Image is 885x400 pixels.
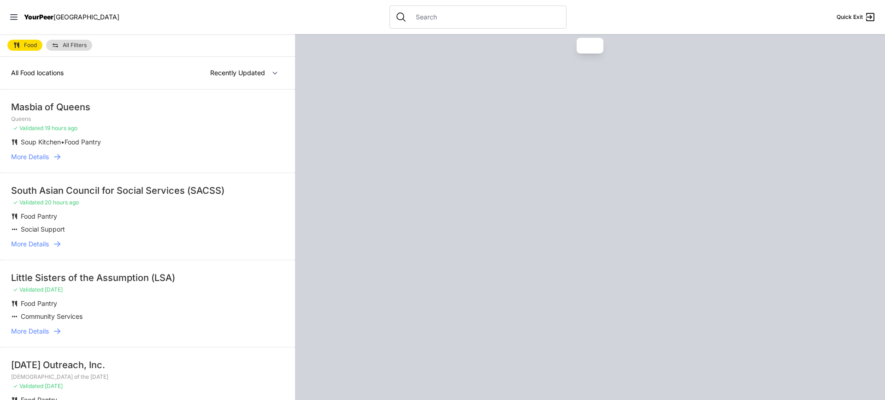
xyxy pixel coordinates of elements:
[11,271,284,284] div: Little Sisters of the Assumption (LSA)
[13,125,43,131] span: ✓ Validated
[837,12,876,23] a: Quick Exit
[65,138,101,146] span: Food Pantry
[11,373,284,381] p: [DEMOGRAPHIC_DATA] of the [DATE]
[13,199,43,206] span: ✓ Validated
[410,12,560,22] input: Search
[63,42,87,48] span: All Filters
[21,299,57,307] span: Food Pantry
[21,312,83,320] span: Community Services
[11,327,284,336] a: More Details
[11,152,284,161] a: More Details
[11,69,64,77] span: All Food locations
[11,115,284,123] p: Queens
[11,152,49,161] span: More Details
[53,13,119,21] span: [GEOGRAPHIC_DATA]
[24,14,119,20] a: YourPeer[GEOGRAPHIC_DATA]
[11,239,49,249] span: More Details
[11,239,284,249] a: More Details
[46,40,92,51] a: All Filters
[45,382,63,389] span: [DATE]
[13,382,43,389] span: ✓ Validated
[45,125,77,131] span: 19 hours ago
[24,13,53,21] span: YourPeer
[11,358,284,371] div: [DATE] Outreach, Inc.
[21,138,61,146] span: Soup Kitchen
[21,212,57,220] span: Food Pantry
[837,13,863,21] span: Quick Exit
[45,199,79,206] span: 20 hours ago
[11,327,49,336] span: More Details
[21,225,65,233] span: Social Support
[11,101,284,113] div: Masbia of Queens
[45,286,63,293] span: [DATE]
[11,184,284,197] div: South Asian Council for Social Services (SACSS)
[7,40,42,51] a: Food
[24,42,37,48] span: Food
[13,286,43,293] span: ✓ Validated
[61,138,65,146] span: •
